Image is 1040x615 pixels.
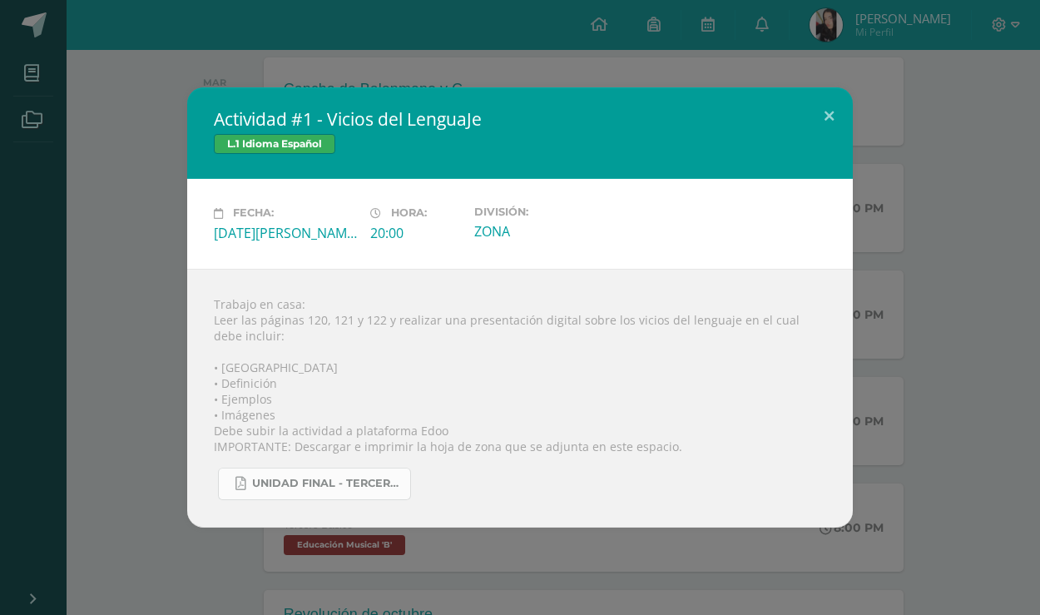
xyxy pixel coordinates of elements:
div: Trabajo en casa: Leer las páginas 120, 121 y 122 y realizar una presentación digital sobre los vi... [187,269,853,528]
a: UNIDAD FINAL - TERCERO BASICO A-B-C.pdf [218,468,411,500]
span: UNIDAD FINAL - TERCERO BASICO A-B-C.pdf [252,477,402,490]
div: [DATE][PERSON_NAME] [214,224,357,242]
button: Close (Esc) [805,87,853,144]
span: L.1 Idioma Español [214,134,335,154]
div: 20:00 [370,224,461,242]
div: ZONA [474,222,617,241]
h2: Actividad #1 - Vicios del LenguaJe [214,107,826,131]
span: Fecha: [233,207,274,220]
label: División: [474,206,617,218]
span: Hora: [391,207,427,220]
